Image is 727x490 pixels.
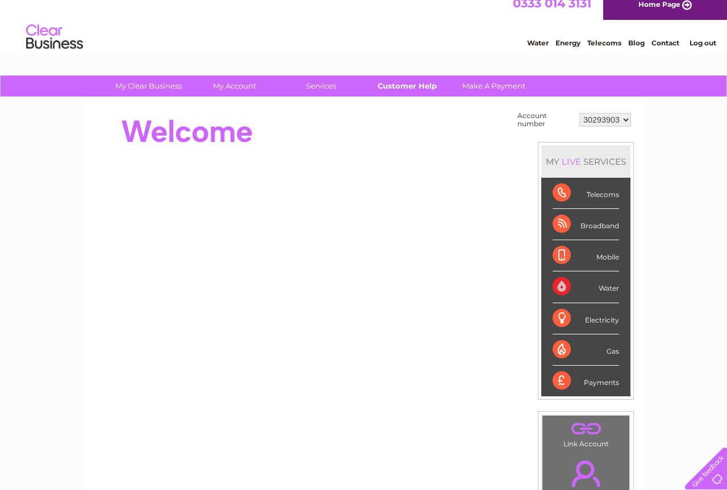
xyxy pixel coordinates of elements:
[188,76,282,97] a: My Account
[553,240,619,271] div: Mobile
[553,303,619,334] div: Electricity
[542,415,630,451] td: Link Account
[553,271,619,303] div: Water
[559,156,583,167] div: LIVE
[545,418,626,438] a: .
[102,76,195,97] a: My Clear Business
[541,145,630,178] div: MY SERVICES
[651,48,679,57] a: Contact
[553,334,619,366] div: Gas
[690,48,716,57] a: Log out
[587,48,621,57] a: Telecoms
[527,48,549,57] a: Water
[553,178,619,209] div: Telecoms
[361,76,454,97] a: Customer Help
[515,109,576,131] td: Account number
[628,48,645,57] a: Blog
[553,366,619,396] div: Payments
[96,6,633,55] div: Clear Business is a trading name of Verastar Limited (registered in [GEOGRAPHIC_DATA] No. 3667643...
[553,209,619,240] div: Broadband
[274,76,368,97] a: Services
[26,30,83,64] img: logo.png
[555,48,580,57] a: Energy
[513,6,591,20] a: 0333 014 3131
[447,76,541,97] a: Make A Payment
